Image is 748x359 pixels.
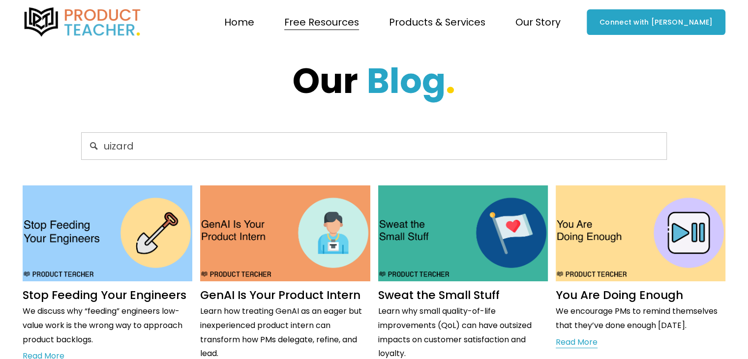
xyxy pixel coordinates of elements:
[587,9,725,35] a: Connect with [PERSON_NAME]
[515,13,561,32] a: folder dropdown
[284,13,359,32] a: folder dropdown
[555,185,726,282] img: You Are Doing Enough
[199,185,371,282] img: GenAI Is Your Product Intern
[556,287,683,303] a: You Are Doing Enough
[389,13,485,32] a: folder dropdown
[377,185,549,282] img: Sweat the Small Stuff
[446,57,455,105] strong: .
[378,287,500,303] a: Sweat the Small Stuff
[224,13,254,32] a: Home
[23,287,186,303] a: Stop Feeding Your Engineers
[23,7,143,37] img: Product Teacher
[293,57,358,105] strong: Our
[556,304,725,333] p: We encourage PMs to remind themselves that they’ve done enough [DATE].
[515,14,561,31] span: Our Story
[284,14,359,31] span: Free Resources
[81,132,667,160] input: Search
[23,304,192,347] p: We discuss why “feeding” engineers low-value work is the wrong way to approach product backlogs.
[22,185,193,282] img: Stop Feeding Your Engineers
[367,57,446,105] strong: Blog
[200,287,360,303] a: GenAI Is Your Product Intern
[389,14,485,31] span: Products & Services
[556,335,598,350] a: Read More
